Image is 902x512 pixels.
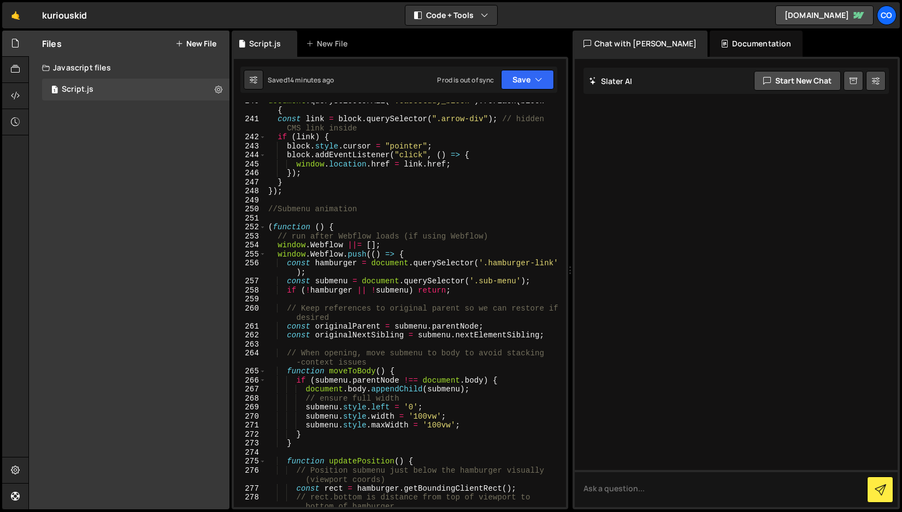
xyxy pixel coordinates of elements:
[234,385,266,394] div: 267
[589,76,633,86] h2: Slater AI
[234,151,266,160] div: 244
[42,38,62,50] h2: Files
[234,277,266,286] div: 257
[234,295,266,304] div: 259
[42,9,87,22] div: kuriouskid
[234,133,266,142] div: 242
[234,214,266,223] div: 251
[234,349,266,367] div: 264
[62,85,93,94] div: Script.js
[42,79,229,100] div: 16633/45317.js
[234,304,266,322] div: 260
[234,448,266,457] div: 274
[287,75,334,85] div: 14 minutes ago
[501,70,554,90] button: Save
[234,142,266,151] div: 243
[234,187,266,196] div: 248
[573,31,708,57] div: Chat with [PERSON_NAME]
[29,57,229,79] div: Javascript files
[234,376,266,385] div: 266
[249,38,281,49] div: Script.js
[234,259,266,277] div: 256
[234,250,266,259] div: 255
[175,39,216,48] button: New File
[405,5,497,25] button: Code + Tools
[234,466,266,484] div: 276
[775,5,874,25] a: [DOMAIN_NAME]
[234,232,266,241] div: 253
[877,5,897,25] a: Co
[234,484,266,493] div: 277
[234,322,266,331] div: 261
[234,493,266,511] div: 278
[234,196,266,205] div: 249
[2,2,29,28] a: 🤙
[234,421,266,430] div: 271
[234,160,266,169] div: 245
[234,430,266,439] div: 272
[234,367,266,376] div: 265
[234,394,266,403] div: 268
[234,412,266,421] div: 270
[234,241,266,250] div: 254
[754,71,841,91] button: Start new chat
[234,286,266,295] div: 258
[234,169,266,178] div: 246
[234,178,266,187] div: 247
[234,439,266,448] div: 273
[234,331,266,340] div: 262
[234,205,266,214] div: 250
[268,75,334,85] div: Saved
[234,340,266,349] div: 263
[234,457,266,466] div: 275
[234,223,266,232] div: 252
[234,115,266,133] div: 241
[234,403,266,412] div: 269
[234,97,266,115] div: 240
[51,86,58,95] span: 1
[437,75,494,85] div: Prod is out of sync
[710,31,802,57] div: Documentation
[306,38,352,49] div: New File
